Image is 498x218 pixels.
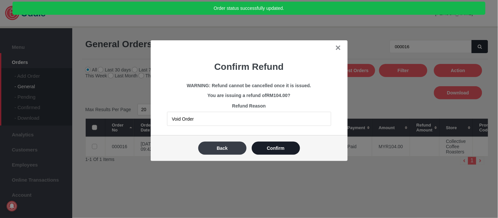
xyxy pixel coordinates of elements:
[267,93,274,98] span: RM
[335,44,341,52] a: ✕
[167,112,331,126] input: Key in reason for refund. Eg. Void Order
[252,142,300,155] button: Confirm
[167,83,331,88] p: WARNING: Refund cannot be cancelled once it is issued.
[164,98,335,129] div: Refund Reason
[167,93,331,98] div: You are issuing a refund of ?
[161,62,338,72] h1: Confirm Refund
[198,142,247,155] button: Back
[12,2,486,15] div: Order status successfully updated.
[273,93,288,98] span: 104.00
